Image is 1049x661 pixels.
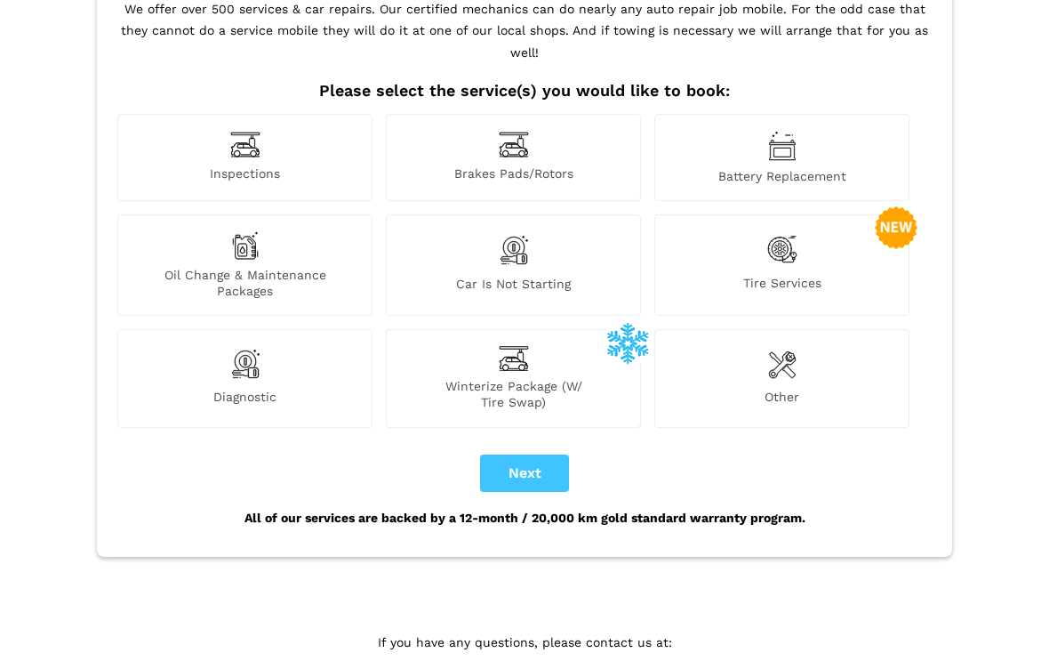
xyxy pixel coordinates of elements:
[113,492,936,544] div: All of our services are backed by a 12-month / 20,000 km gold standard warranty program.
[118,165,372,184] span: Inspections
[244,633,805,652] p: If you have any questions, please contact us at:
[480,455,569,492] button: Next
[113,81,936,101] h2: Please select the service(s) you would like to book:
[387,165,640,184] span: Brakes Pads/Rotors
[655,168,909,184] span: Battery Replacement
[606,321,649,364] img: winterize-icon_1.png
[387,276,640,299] span: Car is not starting
[655,389,909,410] span: Other
[875,206,917,249] img: new-badge-2-48.png
[655,275,909,299] span: Tire Services
[118,267,372,299] span: Oil Change & Maintenance Packages
[387,378,640,410] span: Winterize Package (W/ Tire Swap)
[118,389,372,410] span: Diagnostic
